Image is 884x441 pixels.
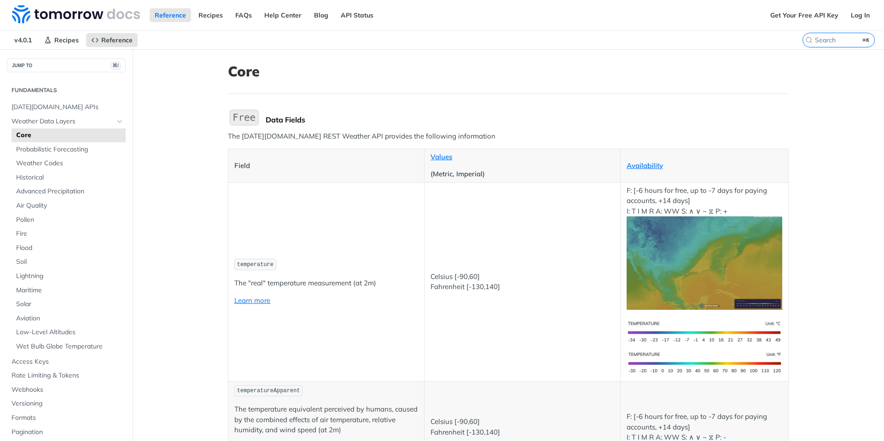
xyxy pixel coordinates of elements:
[430,152,452,161] a: Values
[12,399,123,408] span: Versioning
[7,355,126,369] a: Access Keys
[7,86,126,94] h2: Fundamentals
[12,297,126,311] a: Solar
[54,36,79,44] span: Recipes
[16,215,123,225] span: Pollen
[12,143,126,157] a: Probabilistic Forecasting
[430,417,614,437] p: Celsius [-90,60] Fahrenheit [-130,140]
[16,328,123,337] span: Low-Level Altitudes
[12,5,140,23] img: Tomorrow.io Weather API Docs
[16,286,123,295] span: Maritime
[101,36,133,44] span: Reference
[12,241,126,255] a: Flood
[110,62,121,70] span: ⌘/
[228,131,789,142] p: The [DATE][DOMAIN_NAME] REST Weather API provides the following information
[627,327,782,336] span: Expand image
[627,216,782,310] img: temperature
[12,157,126,170] a: Weather Codes
[16,300,123,309] span: Solar
[16,187,123,196] span: Advanced Precipitation
[861,35,872,45] kbd: ⌘K
[627,358,782,366] span: Expand image
[234,296,270,305] a: Learn more
[16,145,123,154] span: Probabilistic Forecasting
[12,385,123,395] span: Webhooks
[12,357,123,366] span: Access Keys
[12,269,126,283] a: Lightning
[234,404,418,435] p: The temperature equivalent perceived by humans, caused by the combined effects of air temperature...
[16,229,123,238] span: Fire
[12,325,126,339] a: Low-Level Altitudes
[7,115,126,128] a: Weather Data LayersHide subpages for Weather Data Layers
[237,261,273,268] span: temperature
[237,388,300,394] span: temperatureApparent
[627,348,782,378] img: temperature-us
[627,186,782,310] p: F: [-6 hours for free, up to -7 days for paying accounts, +14 days] I: T I M R A: WW S: ∧ ∨ ~ ⧖ P: +
[16,314,123,323] span: Aviation
[12,199,126,213] a: Air Quality
[336,8,378,22] a: API Status
[150,8,191,22] a: Reference
[12,340,126,354] a: Wet Bulb Globe Temperature
[12,128,126,142] a: Core
[7,425,126,439] a: Pagination
[12,171,126,185] a: Historical
[7,100,126,114] a: [DATE][DOMAIN_NAME] APIs
[12,227,126,241] a: Fire
[12,255,126,269] a: Soil
[230,8,257,22] a: FAQs
[259,8,307,22] a: Help Center
[266,115,789,124] div: Data Fields
[12,428,123,437] span: Pagination
[16,159,123,168] span: Weather Codes
[16,272,123,281] span: Lightning
[86,33,138,47] a: Reference
[627,317,782,348] img: temperature-si
[234,278,418,289] p: The "real" temperature measurement (at 2m)
[12,103,123,112] span: [DATE][DOMAIN_NAME] APIs
[12,371,123,380] span: Rate Limiting & Tokens
[16,201,123,210] span: Air Quality
[16,342,123,351] span: Wet Bulb Globe Temperature
[309,8,333,22] a: Blog
[234,161,418,171] p: Field
[12,213,126,227] a: Pollen
[193,8,228,22] a: Recipes
[9,33,37,47] span: v4.0.1
[12,185,126,198] a: Advanced Precipitation
[627,258,782,267] span: Expand image
[627,161,663,170] a: Availability
[7,383,126,397] a: Webhooks
[39,33,84,47] a: Recipes
[16,244,123,253] span: Flood
[7,58,126,72] button: JUMP TO⌘/
[430,169,614,180] p: (Metric, Imperial)
[12,413,123,423] span: Formats
[12,312,126,325] a: Aviation
[228,63,789,80] h1: Core
[7,397,126,411] a: Versioning
[430,272,614,292] p: Celsius [-90,60] Fahrenheit [-130,140]
[12,284,126,297] a: Maritime
[805,36,813,44] svg: Search
[846,8,875,22] a: Log In
[16,173,123,182] span: Historical
[7,369,126,383] a: Rate Limiting & Tokens
[7,411,126,425] a: Formats
[116,118,123,125] button: Hide subpages for Weather Data Layers
[16,131,123,140] span: Core
[12,117,114,126] span: Weather Data Layers
[765,8,843,22] a: Get Your Free API Key
[16,257,123,267] span: Soil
